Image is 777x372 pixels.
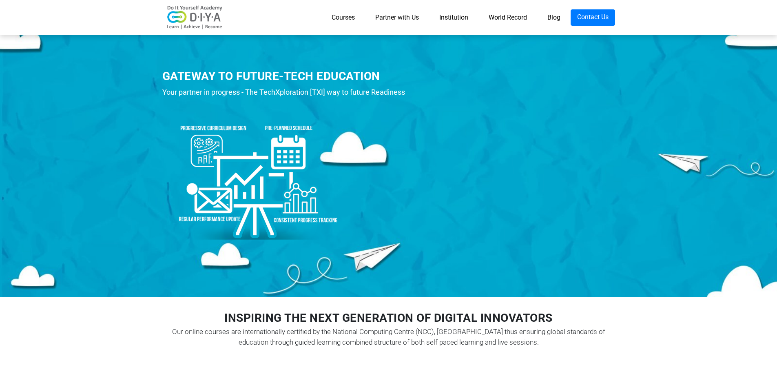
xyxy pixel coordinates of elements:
a: Courses [321,9,365,26]
div: Our online courses are internationally certified by the National Computing Centre (NCC), [GEOGRAP... [162,327,615,347]
a: Blog [537,9,571,26]
div: Your partner in progress - The TechXploration [TXI] way to future Readiness [162,86,421,98]
a: World Record [478,9,537,26]
a: Institution [429,9,478,26]
div: GATEWAY TO FUTURE-TECH EDUCATION [162,68,421,84]
img: logo-v2.png [162,5,228,30]
a: Partner with Us [365,9,429,26]
a: Contact Us [571,9,615,26]
img: ins-prod1.png [162,102,350,243]
div: INSPIRING THE NEXT GENERATION OF DIGITAL INNOVATORS [162,310,615,327]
